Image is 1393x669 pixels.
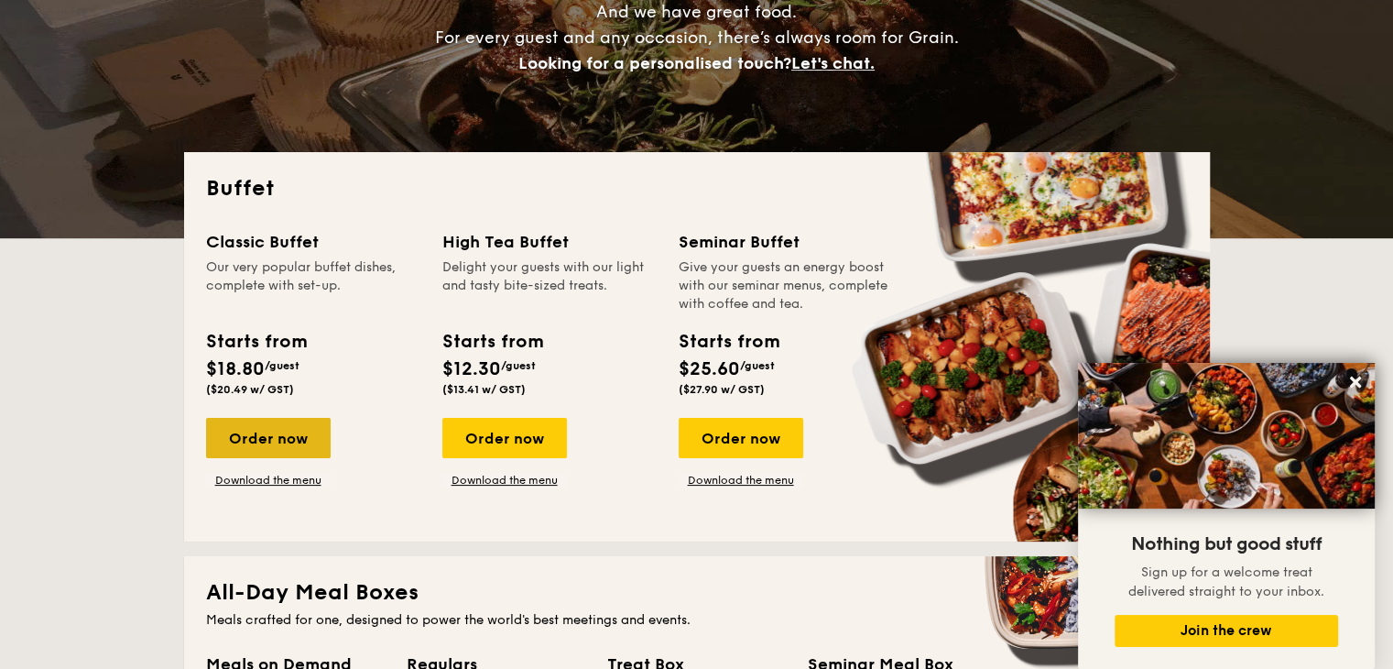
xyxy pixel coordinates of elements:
[442,418,567,458] div: Order now
[501,359,536,372] span: /guest
[206,473,331,488] a: Download the menu
[265,359,299,372] span: /guest
[679,229,893,255] div: Seminar Buffet
[679,418,803,458] div: Order now
[1131,533,1322,555] span: Nothing but good stuff
[442,328,542,356] div: Starts from
[1128,565,1324,599] span: Sign up for a welcome treat delivered straight to your inbox.
[442,383,526,396] span: ($13.41 w/ GST)
[442,229,657,255] div: High Tea Buffet
[442,358,501,380] span: $12.30
[206,383,294,396] span: ($20.49 w/ GST)
[791,53,875,73] span: Let's chat.
[1115,615,1338,647] button: Join the crew
[206,229,420,255] div: Classic Buffet
[206,174,1188,203] h2: Buffet
[1341,367,1370,397] button: Close
[679,358,740,380] span: $25.60
[679,328,778,356] div: Starts from
[1078,363,1375,509] img: DSC07876-Edit02-Large.jpeg
[679,473,803,488] a: Download the menu
[206,358,265,380] span: $18.80
[740,359,775,372] span: /guest
[206,328,306,356] div: Starts from
[679,383,765,396] span: ($27.90 w/ GST)
[442,258,657,313] div: Delight your guests with our light and tasty bite-sized treats.
[206,258,420,313] div: Our very popular buffet dishes, complete with set-up.
[518,53,791,73] span: Looking for a personalised touch?
[442,473,567,488] a: Download the menu
[206,611,1188,630] div: Meals crafted for one, designed to power the world's best meetings and events.
[206,578,1188,608] h2: All-Day Meal Boxes
[206,418,331,458] div: Order now
[435,2,959,73] span: And we have great food. For every guest and any occasion, there’s always room for Grain.
[679,258,893,313] div: Give your guests an energy boost with our seminar menus, complete with coffee and tea.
